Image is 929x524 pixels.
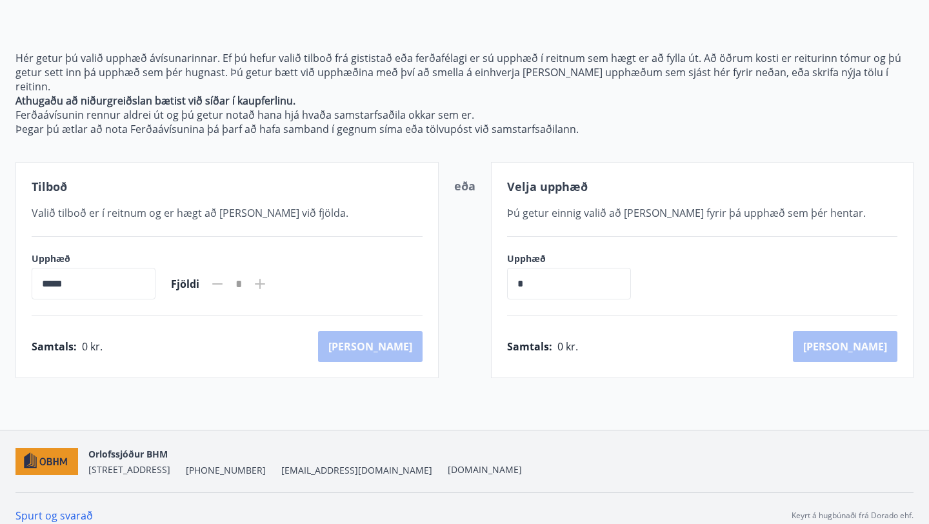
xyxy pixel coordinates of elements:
[15,108,914,122] p: Ferðaávísunin rennur aldrei út og þú getur notað hana hjá hvaða samstarfsaðila okkar sem er.
[448,463,522,476] a: [DOMAIN_NAME]
[15,509,93,523] a: Spurt og svarað
[82,339,103,354] span: 0 kr.
[32,206,348,220] span: Valið tilboð er í reitnum og er hægt að [PERSON_NAME] við fjölda.
[32,252,155,265] label: Upphæð
[171,277,199,291] span: Fjöldi
[15,51,914,94] p: Hér getur þú valið upphæð ávísunarinnar. Ef þú hefur valið tilboð frá gististað eða ferðafélagi e...
[15,448,78,476] img: c7HIBRK87IHNqKbXD1qOiSZFdQtg2UzkX3TnRQ1O.png
[507,339,552,354] span: Samtals :
[507,179,588,194] span: Velja upphæð
[186,464,266,477] span: [PHONE_NUMBER]
[15,122,914,136] p: Þegar þú ætlar að nota Ferðaávísunina þá þarf að hafa samband í gegnum síma eða tölvupóst við sam...
[15,94,295,108] strong: Athugaðu að niðurgreiðslan bætist við síðar í kaupferlinu.
[454,178,475,194] span: eða
[507,206,866,220] span: Þú getur einnig valið að [PERSON_NAME] fyrir þá upphæð sem þér hentar.
[281,464,432,477] span: [EMAIL_ADDRESS][DOMAIN_NAME]
[32,179,67,194] span: Tilboð
[88,448,168,460] span: Orlofssjóður BHM
[507,252,644,265] label: Upphæð
[792,510,914,521] p: Keyrt á hugbúnaði frá Dorado ehf.
[557,339,578,354] span: 0 kr.
[88,463,170,476] span: [STREET_ADDRESS]
[32,339,77,354] span: Samtals :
